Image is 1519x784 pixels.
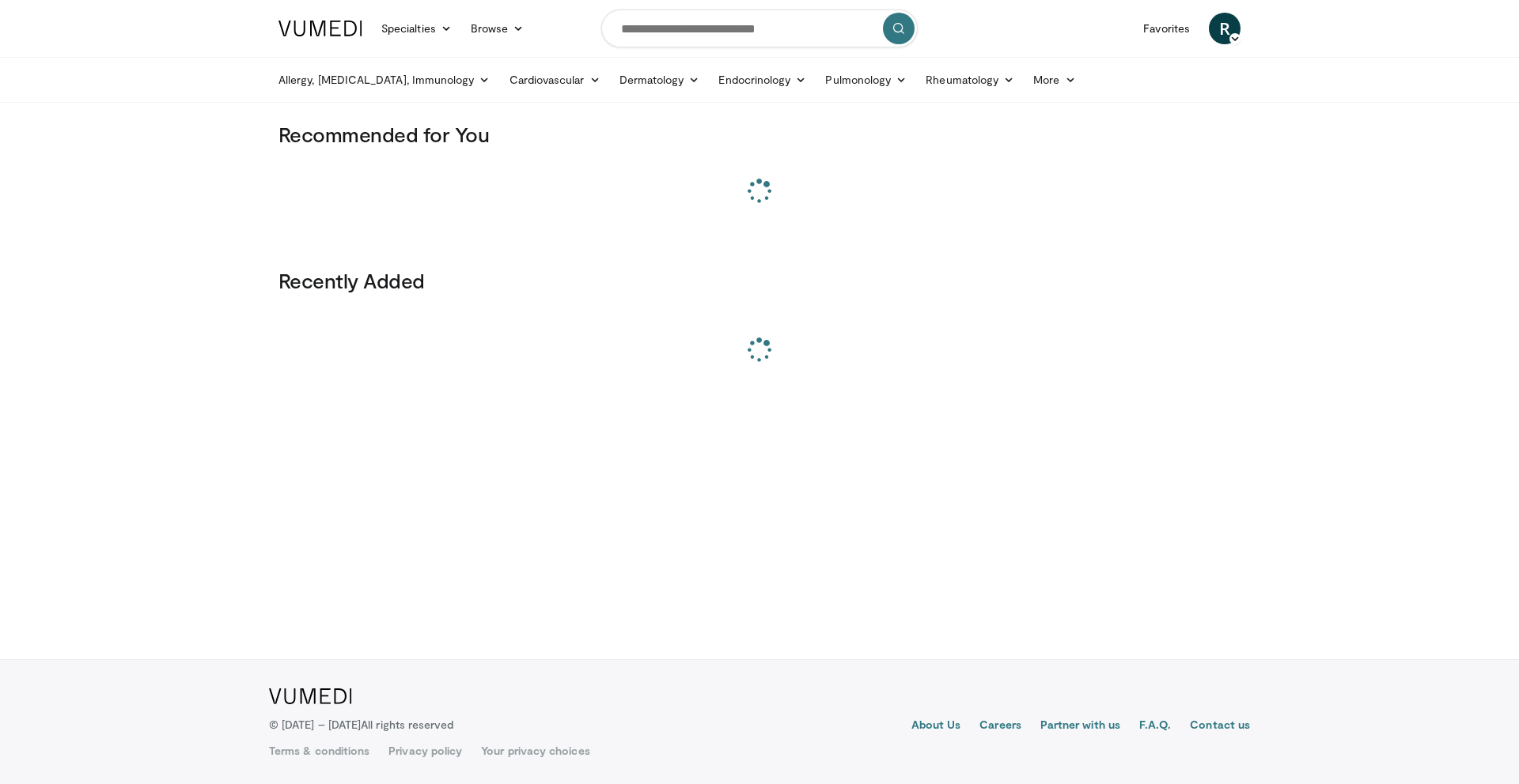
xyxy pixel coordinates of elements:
[269,743,369,759] a: Terms & conditions
[1139,717,1171,736] a: F.A.Q.
[1209,13,1241,44] a: R
[1024,64,1085,96] a: More
[1134,13,1199,44] a: Favorites
[278,122,1241,147] h3: Recommended for You
[461,13,534,44] a: Browse
[278,268,1241,293] h3: Recently Added
[911,717,961,736] a: About Us
[610,64,710,96] a: Dermatology
[500,64,610,96] a: Cardiovascular
[269,717,454,733] p: © [DATE] – [DATE]
[601,9,918,47] input: Search topics, interventions
[709,64,816,96] a: Endocrinology
[916,64,1024,96] a: Rheumatology
[979,717,1021,736] a: Careers
[388,743,462,759] a: Privacy policy
[269,64,500,96] a: Allergy, [MEDICAL_DATA], Immunology
[1190,717,1250,736] a: Contact us
[278,21,362,36] img: VuMedi Logo
[816,64,916,96] a: Pulmonology
[1040,717,1120,736] a: Partner with us
[361,718,453,731] span: All rights reserved
[372,13,461,44] a: Specialties
[481,743,589,759] a: Your privacy choices
[269,688,352,704] img: VuMedi Logo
